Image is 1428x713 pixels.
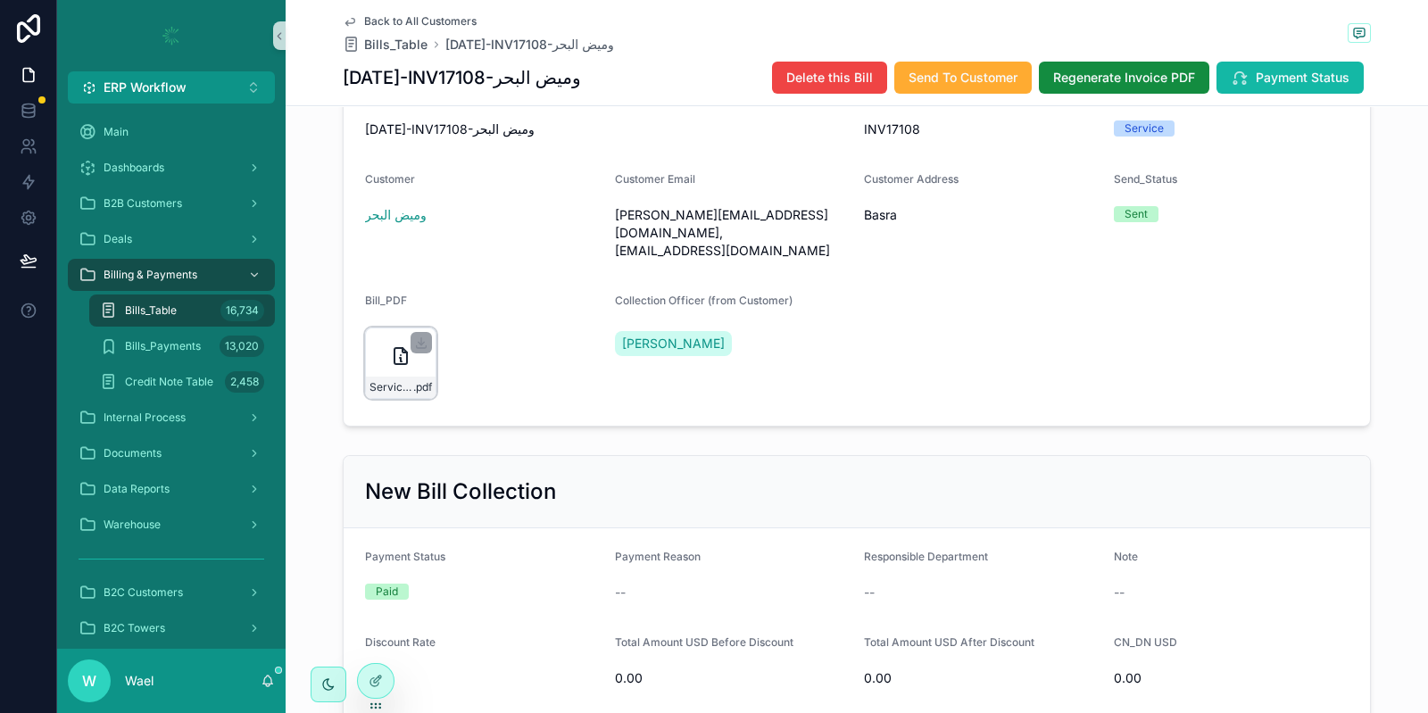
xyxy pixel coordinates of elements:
button: Regenerate Invoice PDF [1039,62,1209,94]
span: B2B Customers [104,196,182,211]
a: Billing & Payments [68,259,275,291]
span: Deals [104,232,132,246]
span: ERP Workflow [104,79,187,96]
span: 0.00 [864,669,1100,687]
button: Send To Customer [894,62,1032,94]
span: Service_Invoice-(New-ERP) [369,380,413,394]
span: 0.00 [615,669,851,687]
span: Warehouse [104,518,161,532]
span: Customer Address [864,172,959,186]
span: Bill_PDF [365,294,407,307]
span: Payment Status [365,550,445,563]
div: Service [1125,120,1164,137]
span: Note [1114,550,1138,563]
a: B2C Customers [68,576,275,609]
button: Payment Status [1216,62,1364,94]
span: Customer Email [615,172,695,186]
span: -- [615,584,626,601]
div: Sent [1125,206,1148,222]
a: Credit Note Table2,458 [89,366,275,398]
span: Total Amount USD After Discount [864,635,1034,649]
span: Delete this Bill [786,69,873,87]
span: W [82,670,96,692]
span: Total Amount USD Before Discount [615,635,793,649]
span: -- [864,584,875,601]
img: App logo [157,21,186,50]
h1: [DATE]-INV17108-وميض البحر [343,65,581,90]
div: scrollable content [57,104,286,649]
a: Dashboards [68,152,275,184]
span: B2C Towers [104,621,165,635]
a: Internal Process [68,402,275,434]
span: [PERSON_NAME][EMAIL_ADDRESS][DOMAIN_NAME],[EMAIL_ADDRESS][DOMAIN_NAME] [615,206,851,260]
span: [PERSON_NAME] [622,335,725,352]
span: Documents [104,446,162,460]
a: Deals [68,223,275,255]
span: Send_Status [1114,172,1177,186]
a: Bills_Payments13,020 [89,330,275,362]
span: Responsible Department [864,550,988,563]
span: Main [104,125,129,139]
a: Bills_Table16,734 [89,294,275,327]
span: -- [1114,584,1125,601]
a: Bills_Table [343,36,428,54]
span: Back to All Customers [364,14,477,29]
span: Dashboards [104,161,164,175]
span: Regenerate Invoice PDF [1053,69,1195,87]
a: B2C Towers [68,612,275,644]
span: Collection Officer (from Customer) [615,294,793,307]
span: Credit Note Table [125,375,213,389]
a: Back to All Customers [343,14,477,29]
a: Warehouse [68,509,275,541]
span: Discount Rate [365,635,436,649]
p: Wael [125,672,154,690]
h2: New Bill Collection [365,477,556,506]
a: Main [68,116,275,148]
span: INV17108 [864,120,1100,138]
span: .pdf [413,380,432,394]
a: Documents [68,437,275,469]
div: 16,734 [220,300,264,321]
span: Send To Customer [909,69,1017,87]
span: Bills_Table [364,36,428,54]
div: 2,458 [225,371,264,393]
span: Data Reports [104,482,170,496]
span: Bills_Table [125,303,177,318]
span: Basra [864,206,1100,224]
a: B2B Customers [68,187,275,220]
span: 0.00 [1114,669,1349,687]
button: Delete this Bill [772,62,887,94]
span: Billing & Payments [104,268,197,282]
button: Select Button [68,71,275,104]
a: [PERSON_NAME] [615,331,732,356]
a: Data Reports [68,473,275,505]
span: Payment Status [1256,69,1349,87]
span: Customer [365,172,415,186]
span: Payment Reason [615,550,701,563]
a: [DATE]-INV17108-وميض البحر [445,36,614,54]
span: [DATE]-INV17108-وميض البحر [365,120,850,138]
span: Internal Process [104,410,186,425]
a: وميض البحر [365,206,427,224]
div: 13,020 [220,336,264,357]
span: Bills_Payments [125,339,201,353]
div: Paid [376,584,398,600]
span: B2C Customers [104,585,183,600]
span: CN_DN USD [1114,635,1177,649]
